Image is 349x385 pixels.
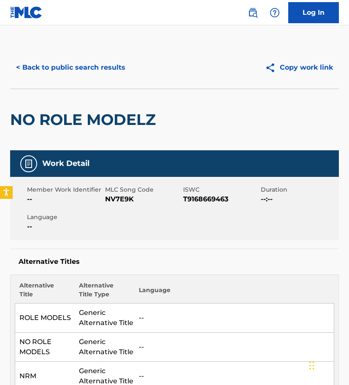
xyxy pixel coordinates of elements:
[105,185,181,194] span: MLC Song Code
[27,222,103,232] span: --
[10,110,160,129] h2: NO ROLE MODELZ
[244,4,261,21] a: Public Search
[307,344,349,385] iframe: Chat Widget
[183,194,259,204] span: T9168669463
[75,281,135,304] th: Alternative Title Type
[105,194,181,204] span: NV7E9K
[24,159,34,169] img: Work Detail
[183,185,259,194] span: ISWC
[135,333,334,362] td: --
[15,281,75,304] th: Alternative Title
[248,8,258,18] img: search
[10,57,131,78] button: < Back to public search results
[75,304,135,333] td: Generic Alternative Title
[259,57,339,78] button: Copy work link
[27,185,103,194] span: Member Work Identifier
[270,8,280,18] img: help
[265,62,280,73] img: Copy work link
[309,353,314,378] div: Drag
[325,252,349,322] iframe: Resource Center
[288,2,339,23] a: Log In
[27,194,103,204] span: --
[15,333,75,362] td: NO ROLE MODELS
[10,6,43,19] img: MLC Logo
[27,213,103,222] span: Language
[261,194,337,204] span: --:--
[75,333,135,362] td: Generic Alternative Title
[15,304,75,333] td: ROLE MODELS
[135,304,334,333] td: --
[42,159,89,168] h5: Work Detail
[135,281,334,304] th: Language
[266,4,283,21] div: Help
[261,185,337,194] span: Duration
[19,258,330,266] h5: Alternative Titles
